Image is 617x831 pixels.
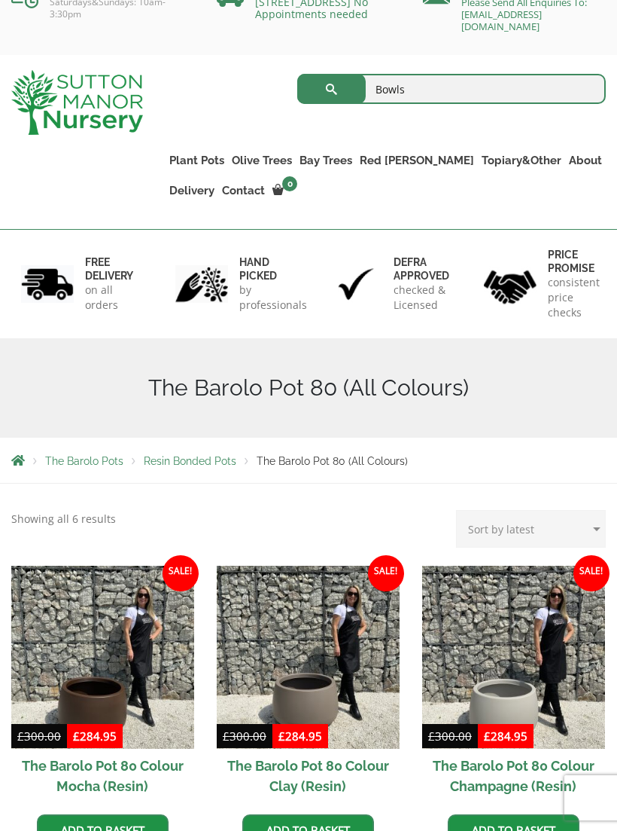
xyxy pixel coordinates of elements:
a: Sale! The Barolo Pot 80 Colour Champagne (Resin) [422,566,605,803]
bdi: 284.95 [73,729,117,744]
p: consistent price checks [548,275,600,320]
bdi: 300.00 [223,729,266,744]
img: 3.jpg [330,265,382,304]
img: The Barolo Pot 80 Colour Champagne (Resin) [422,566,605,749]
img: 1.jpg [21,265,74,304]
bdi: 300.00 [17,729,61,744]
span: £ [484,729,491,744]
h2: The Barolo Pot 80 Colour Mocha (Resin) [11,749,194,803]
a: Sale! The Barolo Pot 80 Colour Clay (Resin) [217,566,400,803]
span: £ [223,729,229,744]
p: on all orders [85,283,133,313]
span: £ [428,729,435,744]
nav: Breadcrumbs [11,454,606,466]
span: 0 [282,176,297,191]
select: Shop order [456,510,606,548]
h2: The Barolo Pot 80 Colour Clay (Resin) [217,749,400,803]
h6: hand picked [239,255,307,283]
a: 0 [269,180,302,201]
h6: Defra approved [394,255,449,283]
img: The Barolo Pot 80 Colour Mocha (Resin) [11,566,194,749]
a: Delivery [166,180,218,201]
input: Search... [297,74,606,104]
img: logo [11,70,143,135]
span: Sale! [573,555,609,591]
bdi: 300.00 [428,729,472,744]
img: The Barolo Pot 80 Colour Clay (Resin) [217,566,400,749]
img: 4.jpg [484,261,536,307]
span: Sale! [163,555,199,591]
a: Resin Bonded Pots [144,455,236,467]
h1: The Barolo Pot 80 (All Colours) [11,374,606,402]
span: Sale! [368,555,404,591]
a: Bay Trees [296,150,356,171]
h6: FREE DELIVERY [85,255,133,283]
a: Olive Trees [228,150,296,171]
a: Topiary&Other [478,150,565,171]
a: Plant Pots [166,150,228,171]
p: Showing all 6 results [11,510,116,528]
bdi: 284.95 [484,729,527,744]
bdi: 284.95 [278,729,322,744]
span: The Barolo Pot 80 (All Colours) [257,455,408,467]
span: £ [73,729,80,744]
a: The Barolo Pots [45,455,123,467]
h6: Price promise [548,248,600,275]
h2: The Barolo Pot 80 Colour Champagne (Resin) [422,749,605,803]
a: Red [PERSON_NAME] [356,150,478,171]
span: £ [17,729,24,744]
span: £ [278,729,285,744]
img: 2.jpg [175,265,228,304]
p: by professionals [239,283,307,313]
a: About [565,150,606,171]
a: Contact [218,180,269,201]
a: Sale! The Barolo Pot 80 Colour Mocha (Resin) [11,566,194,803]
p: checked & Licensed [394,283,449,313]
